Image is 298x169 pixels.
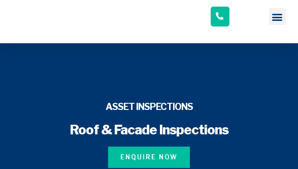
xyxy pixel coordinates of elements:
[120,153,178,162] span: Enquire Now
[12,5,118,28] img: Final-Logo copy
[108,147,190,168] a: Enquire Now
[21,100,277,113] h4: ASSET INSPECTIONS
[269,8,286,25] div: Menu Toggle
[21,123,277,136] h1: Roof & Facade Inspections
